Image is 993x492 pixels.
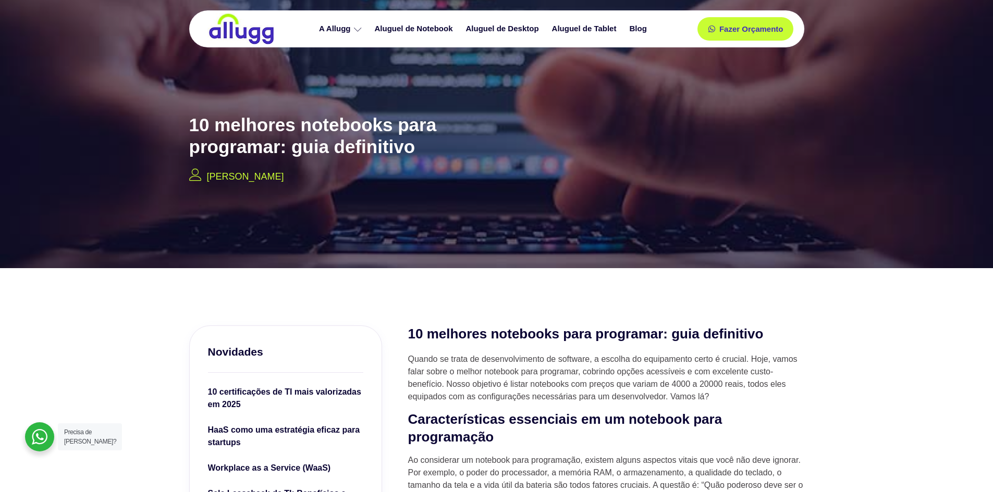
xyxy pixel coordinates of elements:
h2: 10 melhores notebooks para programar: guia definitivo [189,114,523,158]
strong: Características essenciais em um notebook para programação [408,411,722,445]
a: A Allugg [314,20,370,38]
a: Aluguel de Notebook [370,20,461,38]
a: 10 certificações de TI mais valorizadas em 2025 [208,386,363,413]
div: Widget de chat [941,442,993,492]
h2: 10 melhores notebooks para programar: guia definitivo [408,325,804,343]
span: Precisa de [PERSON_NAME]? [64,428,116,445]
a: Blog [624,20,654,38]
a: Aluguel de Tablet [547,20,624,38]
img: locação de TI é Allugg [207,13,275,45]
p: Quando se trata de desenvolvimento de software, a escolha do equipamento certo é crucial. Hoje, v... [408,353,804,403]
span: Fazer Orçamento [719,25,783,33]
a: HaaS como uma estratégia eficaz para startups [208,424,363,451]
a: Fazer Orçamento [697,17,794,41]
a: Aluguel de Desktop [461,20,547,38]
p: [PERSON_NAME] [207,170,284,184]
iframe: Chat Widget [941,442,993,492]
a: Workplace as a Service (WaaS) [208,462,363,477]
h3: Novidades [208,344,363,359]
